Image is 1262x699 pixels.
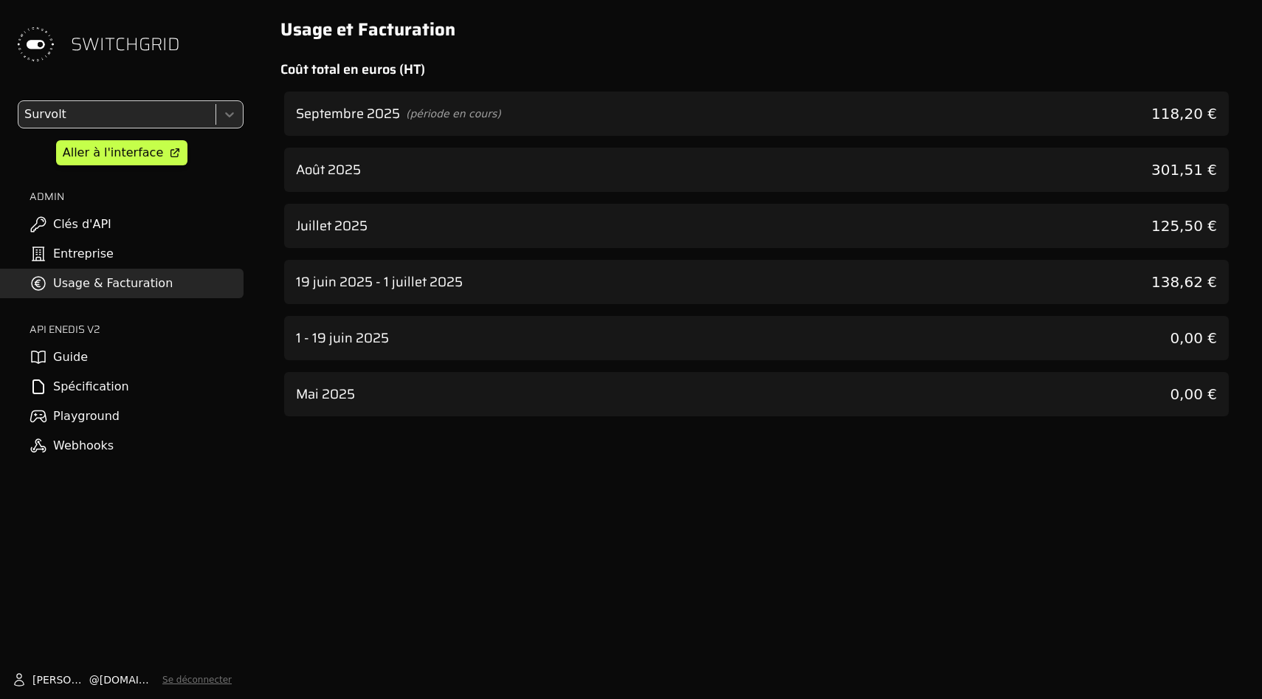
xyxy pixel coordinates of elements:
h3: Septembre 2025 [296,103,400,124]
span: [PERSON_NAME] [32,672,89,687]
span: (période en cours) [406,106,501,121]
span: @ [89,672,100,687]
span: 301,51 € [1151,159,1217,180]
h2: API ENEDIS v2 [30,322,244,337]
span: 118,20 € [1151,103,1217,124]
span: 0,00 € [1170,384,1217,404]
span: 125,50 € [1151,216,1217,236]
div: voir les détails [284,260,1229,304]
div: voir les détails [284,372,1229,416]
button: Se déconnecter [162,674,232,686]
div: voir les détails [284,316,1229,360]
h3: Juillet 2025 [296,216,368,236]
h3: 19 juin 2025 - 1 juillet 2025 [296,272,463,292]
h2: ADMIN [30,189,244,204]
span: SWITCHGRID [71,32,180,56]
img: Switchgrid Logo [12,21,59,68]
span: [DOMAIN_NAME] [100,672,156,687]
span: 138,62 € [1151,272,1217,292]
div: voir les détails [284,148,1229,192]
h1: Usage et Facturation [280,18,1232,41]
div: voir les détails [284,204,1229,248]
h2: Coût total en euros (HT) [280,59,1232,80]
a: Aller à l'interface [56,140,187,165]
span: 0,00 € [1170,328,1217,348]
h3: Mai 2025 [296,384,355,404]
div: voir les détails [284,92,1229,136]
h3: 1 - 19 juin 2025 [296,328,389,348]
div: Aller à l'interface [63,144,163,162]
h3: Août 2025 [296,159,361,180]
